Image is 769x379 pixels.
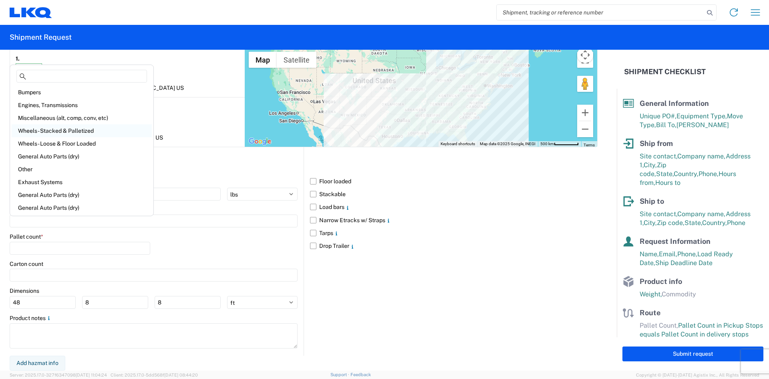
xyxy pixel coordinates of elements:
[310,175,598,188] label: Floor loaded
[310,239,598,252] label: Drop Trailer
[10,287,39,294] label: Dimensions
[659,250,677,258] span: Email,
[310,188,598,201] label: Stackable
[111,373,198,377] span: Client: 2025.17.0-5dd568f
[10,356,65,371] button: Add hazmat info
[655,179,680,186] span: Hours to
[644,161,657,169] span: City,
[577,76,593,92] button: Drag Pegman onto the map to open Street View
[10,233,43,240] label: Pallet count
[12,188,152,201] div: General Auto Parts (dry)
[16,53,20,63] strong: 1.
[155,296,221,309] input: H
[699,170,719,178] span: Phone,
[350,372,371,377] a: Feedback
[538,141,581,147] button: Map Scale: 500 km per 58 pixels
[640,152,677,160] span: Site contact,
[577,47,593,63] button: Map camera controls
[249,52,277,68] button: Show street map
[644,219,657,227] span: City,
[12,150,152,163] div: General Auto Parts (dry)
[640,277,682,286] span: Product info
[12,86,152,99] div: Bumpers
[657,219,684,227] span: Zip code,
[497,5,704,20] input: Shipment, tracking or reference number
[12,201,152,214] div: General Auto Parts (dry)
[10,260,43,268] label: Carton count
[656,170,674,178] span: State,
[577,105,593,121] button: Zoom in
[12,99,152,111] div: Engines, Transmissions
[310,227,598,239] label: Tarps
[624,67,706,77] h2: Shipment Checklist
[82,296,148,309] input: W
[655,259,713,267] span: Ship Deadline Date
[636,371,759,379] span: Copyright © [DATE]-[DATE] Agistix Inc., All Rights Reserved
[640,210,677,218] span: Site contact,
[577,121,593,137] button: Zoom out
[677,250,697,258] span: Phone,
[702,219,727,227] span: Country,
[674,170,699,178] span: Country,
[640,290,662,298] span: Weight,
[584,143,595,147] a: Terms
[10,373,107,377] span: Server: 2025.17.0-327f6347098
[12,124,152,137] div: Wheels - Stacked & Palletized
[640,139,673,148] span: Ship from
[247,136,273,147] img: Google
[677,152,726,160] span: Company name,
[247,136,273,147] a: Open this area in Google Maps (opens a new window)
[12,163,152,176] div: Other
[310,214,598,227] label: Narrow Etracks w/ Straps
[640,237,711,245] span: Request Information
[12,176,152,188] div: Exhaust Systems
[330,372,350,377] a: Support
[277,52,316,68] button: Show satellite imagery
[676,121,729,129] span: [PERSON_NAME]
[164,373,198,377] span: [DATE] 08:44:20
[677,210,726,218] span: Company name,
[310,201,598,213] label: Load bars
[640,197,664,205] span: Ship to
[76,373,107,377] span: [DATE] 11:04:24
[656,121,676,129] span: Bill To,
[10,314,52,322] label: Product notes
[441,141,475,147] button: Keyboard shortcuts
[640,112,676,120] span: Unique PO#,
[684,219,702,227] span: State,
[727,219,745,227] span: Phone
[640,99,709,107] span: General Information
[12,137,152,150] div: Wheels - Loose & Floor Loaded
[640,250,659,258] span: Name,
[10,296,76,309] input: L
[16,63,42,71] span: Pickup
[640,322,763,338] span: Pallet Count in Pickup Stops equals Pallet Count in delivery stops
[676,112,727,120] span: Equipment Type,
[662,290,696,298] span: Commodity
[540,142,554,146] span: 500 km
[622,347,763,361] button: Submit request
[10,32,72,42] h2: Shipment Request
[480,142,535,146] span: Map data ©2025 Google, INEGI
[12,111,152,124] div: Miscellaneous (alt, comp, conv, etc)
[640,308,660,317] span: Route
[640,322,678,329] span: Pallet Count,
